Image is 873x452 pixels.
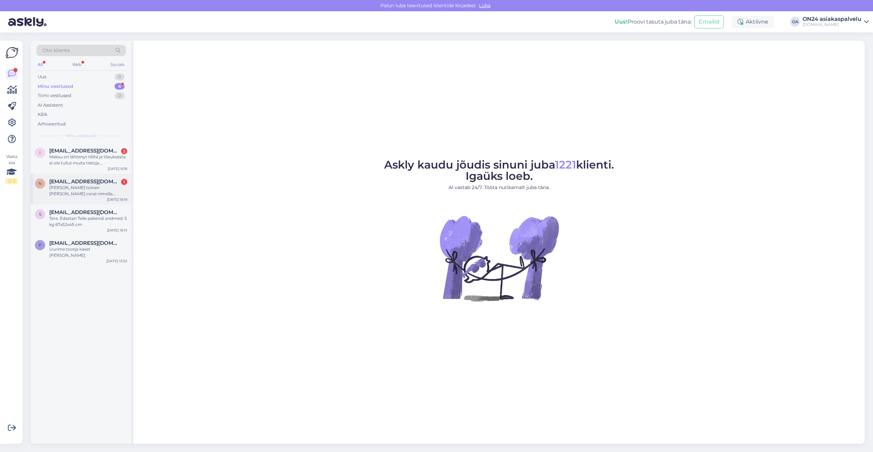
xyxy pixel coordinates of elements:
span: I [39,150,41,155]
div: All [36,60,44,69]
div: 0 [115,74,125,80]
div: [DATE] 16:19 [107,197,127,202]
div: ON24 asiakaspalvelu [803,16,861,22]
div: Uurime tootja käest [PERSON_NAME]. [49,246,127,258]
span: Minu vestlused [66,133,96,139]
span: piia.pykke@gmail.com [49,240,120,246]
div: Uus [38,74,46,80]
div: Maksu on lähtenyt tililtä ja tilauksesta ei ole tullut muita tietoja. [PERSON_NAME] yhteyttä myös... [49,154,127,166]
div: Socials [109,60,126,69]
div: Tiimi vestlused [38,92,71,99]
span: sirpa_123@outlook.com [49,209,120,215]
div: 2 / 3 [5,178,18,184]
div: Kõik [38,111,48,118]
div: [DATE] 9:36 [108,166,127,171]
div: Minu vestlused [38,83,73,90]
div: 1 [121,179,127,185]
div: Vaata siia [5,154,18,184]
div: [DOMAIN_NAME] [803,22,861,27]
span: Luba [477,2,493,9]
span: 1221 [555,158,576,171]
span: Otsi kliente [42,47,70,54]
span: Askly kaudu jõudis sinuni juba klienti. Igaüks loeb. [384,158,614,183]
div: 4 [115,83,125,90]
p: AI vastab 24/7. Tööta nutikamalt juba täna. [384,184,614,191]
div: Web [71,60,83,69]
span: s [39,212,41,217]
a: ON24 asiakaspalvelu[DOMAIN_NAME] [803,16,869,27]
button: Emailid [694,15,724,28]
div: AI Assistent [38,102,63,109]
div: [DATE] 16:13 [107,228,127,233]
div: 0 [115,92,125,99]
div: Arhiveeritud [38,121,66,128]
span: N [38,181,42,186]
span: Natalie.pinhasov81@gmail.com [49,178,120,185]
div: 2 [121,148,127,154]
div: OA [790,17,800,27]
div: [DATE] 13:55 [106,258,127,264]
div: Tere. Edastan Teile pakendi andmed: 5 kg 67x52x45 cm [49,215,127,228]
img: No Chat active [438,197,561,320]
span: Inka.hanninen@gmail.com [49,148,120,154]
span: p [39,242,42,248]
div: Aktiivne [732,16,774,28]
b: Uus! [615,18,628,25]
div: [PERSON_NAME] toinen [PERSON_NAME] coral nimella milloin tulossa? [49,185,127,197]
div: Proovi tasuta juba täna: [615,18,692,26]
img: Askly Logo [5,46,18,59]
